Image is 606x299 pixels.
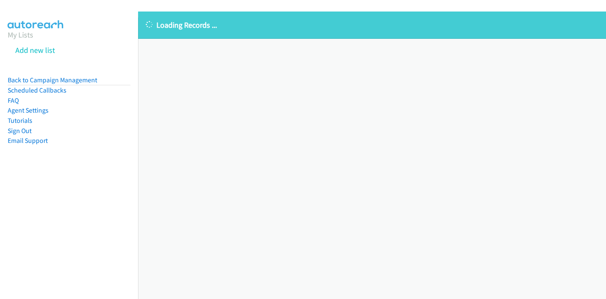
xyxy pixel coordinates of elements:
[8,116,32,125] a: Tutorials
[8,30,33,40] a: My Lists
[15,45,55,55] a: Add new list
[8,76,97,84] a: Back to Campaign Management
[8,127,32,135] a: Sign Out
[8,86,66,94] a: Scheduled Callbacks
[8,106,49,114] a: Agent Settings
[146,19,598,31] p: Loading Records ...
[8,96,19,105] a: FAQ
[8,136,48,145] a: Email Support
